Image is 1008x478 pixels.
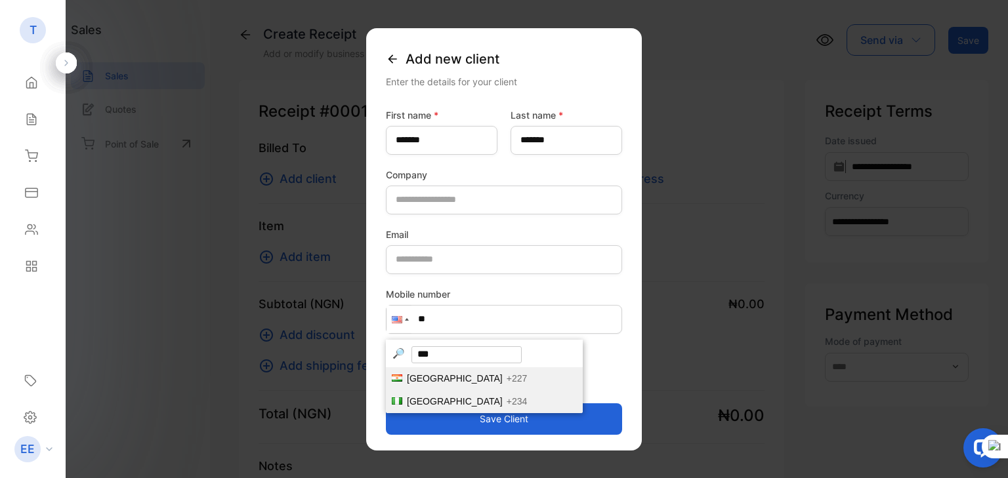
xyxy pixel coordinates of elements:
label: Email [386,228,622,241]
span: [GEOGRAPHIC_DATA] [407,396,503,407]
div: United States: + 1 [387,306,411,333]
button: Save client [386,403,622,435]
label: Company [386,168,622,182]
span: +227 [507,373,528,384]
label: Last name [511,108,622,122]
p: EE [20,441,35,458]
div: Enter the details for your client [386,75,622,89]
span: +234 [507,396,528,407]
iframe: LiveChat chat widget [953,423,1008,478]
label: Mobile number [386,287,622,301]
span: [GEOGRAPHIC_DATA] [407,373,503,384]
label: First name [386,108,497,122]
p: T [30,22,37,39]
span: Magnifying glass [392,347,408,359]
span: Add new client [406,49,499,69]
